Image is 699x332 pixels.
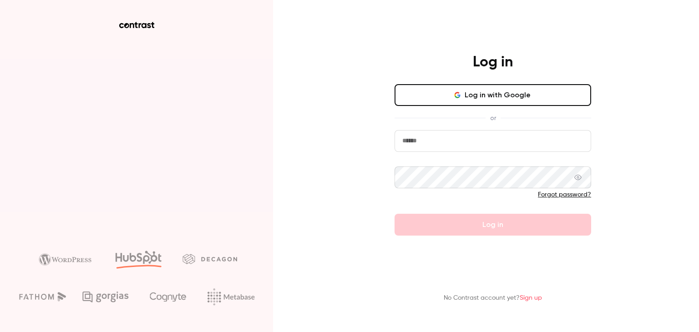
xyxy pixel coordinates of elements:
[444,293,542,303] p: No Contrast account yet?
[486,113,501,123] span: or
[538,191,591,198] a: Forgot password?
[395,84,591,106] button: Log in with Google
[520,295,542,301] a: Sign up
[473,53,513,71] h4: Log in
[182,254,237,264] img: decagon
